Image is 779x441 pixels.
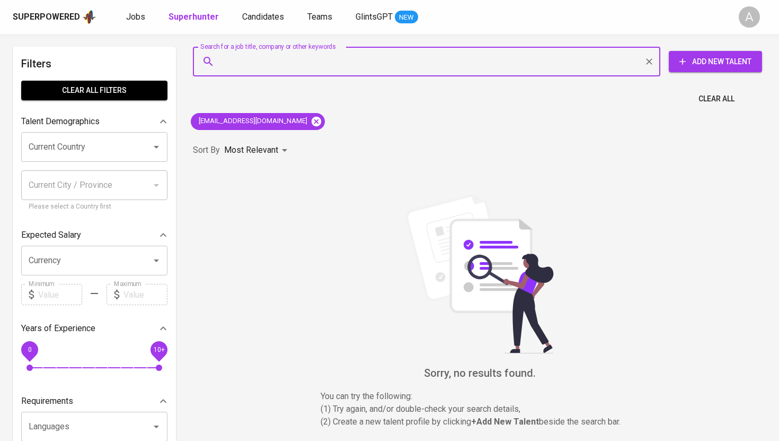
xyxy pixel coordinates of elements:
[400,194,559,353] img: file_searching.svg
[21,229,81,241] p: Expected Salary
[149,140,164,154] button: Open
[21,322,95,335] p: Years of Experience
[642,54,657,69] button: Clear
[191,116,314,126] span: [EMAIL_ADDRESS][DOMAIN_NAME]
[307,11,334,24] a: Teams
[193,144,220,157] p: Sort By
[21,81,167,100] button: Clear All filters
[242,12,284,22] span: Candidates
[739,6,760,28] div: A
[126,11,147,24] a: Jobs
[307,12,332,22] span: Teams
[30,84,159,97] span: Clear All filters
[224,144,278,157] p: Most Relevant
[21,395,73,408] p: Requirements
[123,284,167,305] input: Value
[321,403,639,416] p: (1) Try again, and/or double-check your search details,
[356,11,418,24] a: GlintsGPT NEW
[21,391,167,412] div: Requirements
[28,346,31,353] span: 0
[242,11,286,24] a: Candidates
[471,417,539,427] b: + Add New Talent
[694,89,739,109] button: Clear All
[677,55,754,68] span: Add New Talent
[149,253,164,268] button: Open
[169,11,221,24] a: Superhunter
[82,9,96,25] img: app logo
[21,55,167,72] h6: Filters
[224,141,291,160] div: Most Relevant
[21,224,167,246] div: Expected Salary
[38,284,82,305] input: Value
[698,92,734,106] span: Clear All
[13,9,96,25] a: Superpoweredapp logo
[193,365,766,382] h6: Sorry, no results found.
[356,12,393,22] span: GlintsGPT
[153,346,164,353] span: 10+
[149,419,164,434] button: Open
[321,416,639,428] p: (2) Create a new talent profile by clicking beside the search bar.
[669,51,762,72] button: Add New Talent
[21,115,100,128] p: Talent Demographics
[321,390,639,403] p: You can try the following :
[13,11,80,23] div: Superpowered
[169,12,219,22] b: Superhunter
[21,318,167,339] div: Years of Experience
[395,12,418,23] span: NEW
[21,111,167,132] div: Talent Demographics
[29,202,160,212] p: Please select a Country first
[191,113,325,130] div: [EMAIL_ADDRESS][DOMAIN_NAME]
[126,12,145,22] span: Jobs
